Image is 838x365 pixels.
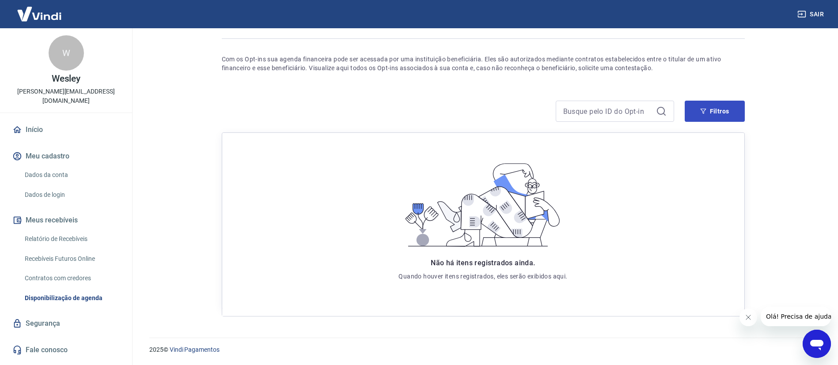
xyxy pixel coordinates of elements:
[170,346,220,353] a: Vindi Pagamentos
[21,230,121,248] a: Relatório de Recebíveis
[21,269,121,287] a: Contratos com credores
[685,101,745,122] button: Filtros
[21,166,121,184] a: Dados da conta
[431,259,535,267] span: Não há itens registrados ainda.
[739,309,757,326] iframe: Fechar mensagem
[52,74,81,83] p: Wesley
[21,186,121,204] a: Dados de login
[796,6,827,23] button: Sair
[7,87,125,105] p: [PERSON_NAME][EMAIL_ADDRESS][DOMAIN_NAME]
[11,211,121,230] button: Meus recebíveis
[11,120,121,139] a: Início
[398,272,567,281] p: Quando houver itens registrados, eles serão exibidos aqui.
[21,250,121,268] a: Recebíveis Futuros Online
[11,0,68,27] img: Vindi
[11,314,121,333] a: Segurança
[21,289,121,307] a: Disponibilização de agenda
[5,6,74,13] span: Olá! Precisa de ajuda?
[11,340,121,360] a: Fale conosco
[563,105,652,118] input: Busque pelo ID do Opt-in
[761,307,831,326] iframe: Mensagem da empresa
[49,35,84,71] div: W
[222,55,745,72] p: Com os Opt-ins sua agenda financeira pode ser acessada por uma instituição beneficiária. Eles são...
[11,147,121,166] button: Meu cadastro
[803,330,831,358] iframe: Botão para abrir a janela de mensagens
[149,345,817,354] p: 2025 ©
